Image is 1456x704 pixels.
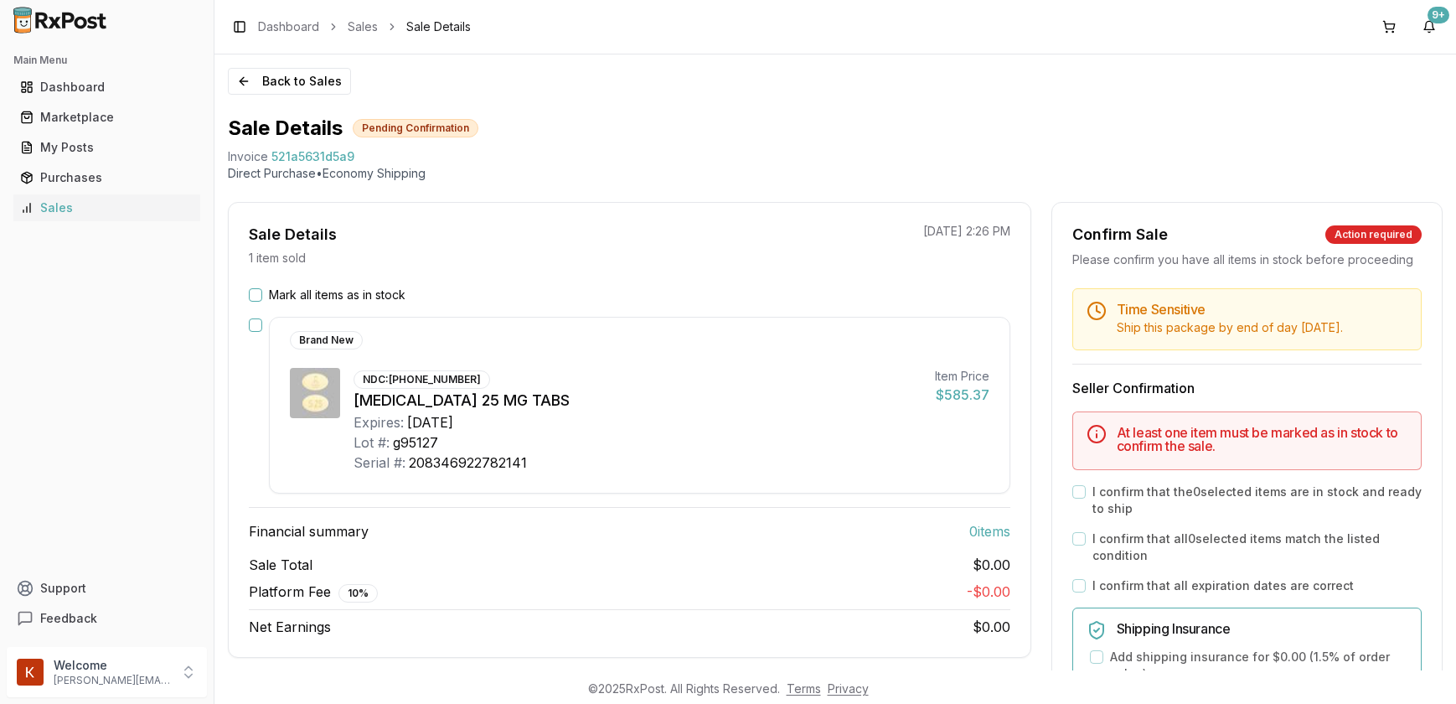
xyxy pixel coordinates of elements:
[1416,13,1443,40] button: 9+
[7,573,207,603] button: Support
[1072,378,1422,398] h3: Seller Confirmation
[13,54,200,67] h2: Main Menu
[354,389,922,412] div: [MEDICAL_DATA] 25 MG TABS
[973,619,1010,635] span: $0.00
[40,610,97,627] span: Feedback
[54,657,170,674] p: Welcome
[1092,531,1422,564] label: I confirm that all 0 selected items match the listed condition
[354,453,405,473] div: Serial #:
[13,102,200,132] a: Marketplace
[269,287,405,303] label: Mark all items as in stock
[249,582,378,603] span: Platform Fee
[249,250,306,267] p: 1 item sold
[354,370,490,389] div: NDC: [PHONE_NUMBER]
[258,18,319,35] a: Dashboard
[1325,225,1422,244] div: Action required
[228,115,343,142] h1: Sale Details
[1110,649,1407,682] label: Add shipping insurance for $0.00 ( 1.5 % of order value)
[353,119,478,137] div: Pending Confirmation
[7,7,114,34] img: RxPost Logo
[249,617,331,637] span: Net Earnings
[20,139,194,156] div: My Posts
[54,674,170,687] p: [PERSON_NAME][EMAIL_ADDRESS][DOMAIN_NAME]
[348,18,378,35] a: Sales
[7,104,207,131] button: Marketplace
[354,412,404,432] div: Expires:
[249,521,369,541] span: Financial summary
[20,79,194,96] div: Dashboard
[258,18,471,35] nav: breadcrumb
[228,148,268,165] div: Invoice
[290,331,363,349] div: Brand New
[1072,223,1168,246] div: Confirm Sale
[249,555,312,575] span: Sale Total
[393,432,438,453] div: g95127
[7,194,207,221] button: Sales
[13,132,200,163] a: My Posts
[407,412,453,432] div: [DATE]
[973,555,1010,575] span: $0.00
[7,74,207,101] button: Dashboard
[13,163,200,193] a: Purchases
[787,681,821,696] a: Terms
[13,193,200,223] a: Sales
[1117,426,1407,453] h5: At least one item must be marked as in stock to confirm the sale.
[20,169,194,186] div: Purchases
[935,368,989,385] div: Item Price
[828,681,869,696] a: Privacy
[249,223,337,246] div: Sale Details
[338,584,378,603] div: 10 %
[1092,484,1422,517] label: I confirm that the 0 selected items are in stock and ready to ship
[967,583,1010,600] span: - $0.00
[1428,7,1449,23] div: 9+
[17,659,44,686] img: User avatar
[1072,251,1422,268] div: Please confirm you have all items in stock before proceeding
[20,109,194,126] div: Marketplace
[409,453,527,473] div: 208346922782141
[923,223,1010,240] p: [DATE] 2:26 PM
[271,148,354,165] span: 521a5631d5a9
[13,72,200,102] a: Dashboard
[406,18,471,35] span: Sale Details
[290,368,340,418] img: Jardiance 25 MG TABS
[1117,622,1407,635] h5: Shipping Insurance
[935,385,989,405] div: $585.37
[1117,303,1407,316] h5: Time Sensitive
[20,199,194,216] div: Sales
[228,165,1443,182] p: Direct Purchase • Economy Shipping
[1092,577,1354,594] label: I confirm that all expiration dates are correct
[7,603,207,634] button: Feedback
[228,68,351,95] button: Back to Sales
[7,164,207,191] button: Purchases
[354,432,390,453] div: Lot #:
[7,134,207,161] button: My Posts
[1117,320,1343,334] span: Ship this package by end of day [DATE] .
[969,521,1010,541] span: 0 item s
